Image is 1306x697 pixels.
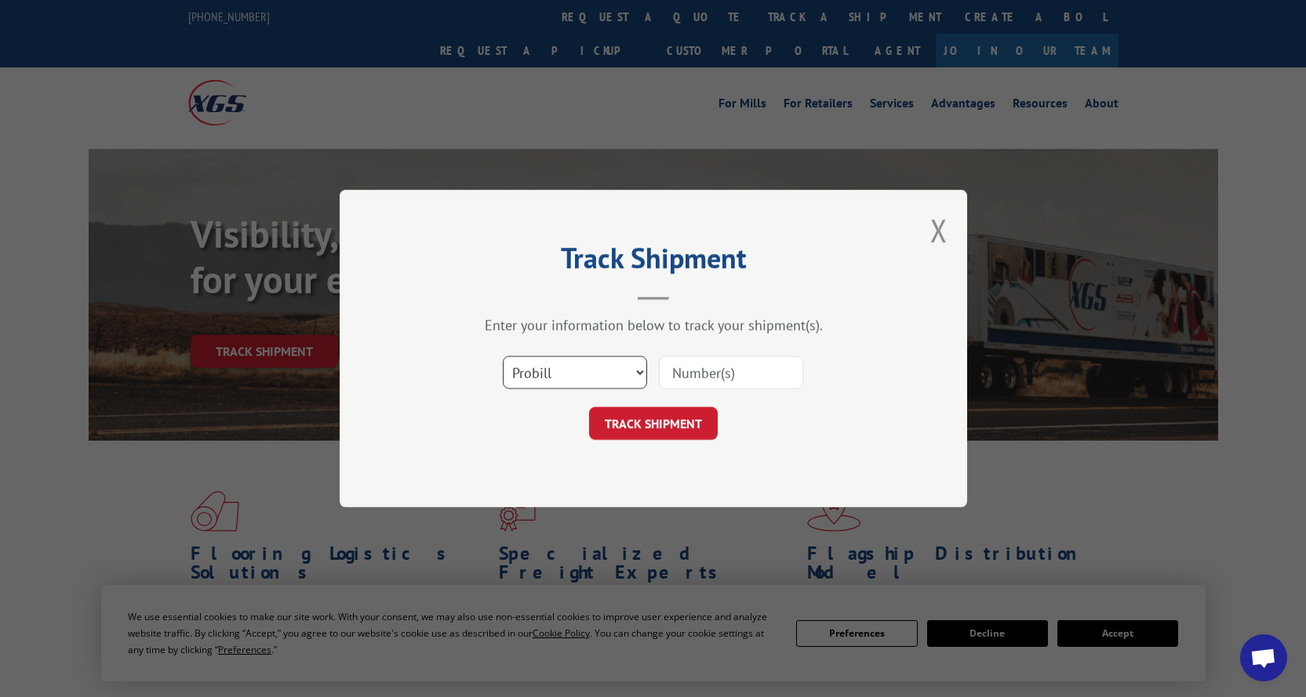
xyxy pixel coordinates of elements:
button: TRACK SHIPMENT [589,407,718,440]
h2: Track Shipment [418,247,889,277]
button: Close modal [930,209,948,251]
div: Open chat [1240,634,1287,681]
div: Enter your information below to track your shipment(s). [418,316,889,334]
input: Number(s) [659,356,803,389]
